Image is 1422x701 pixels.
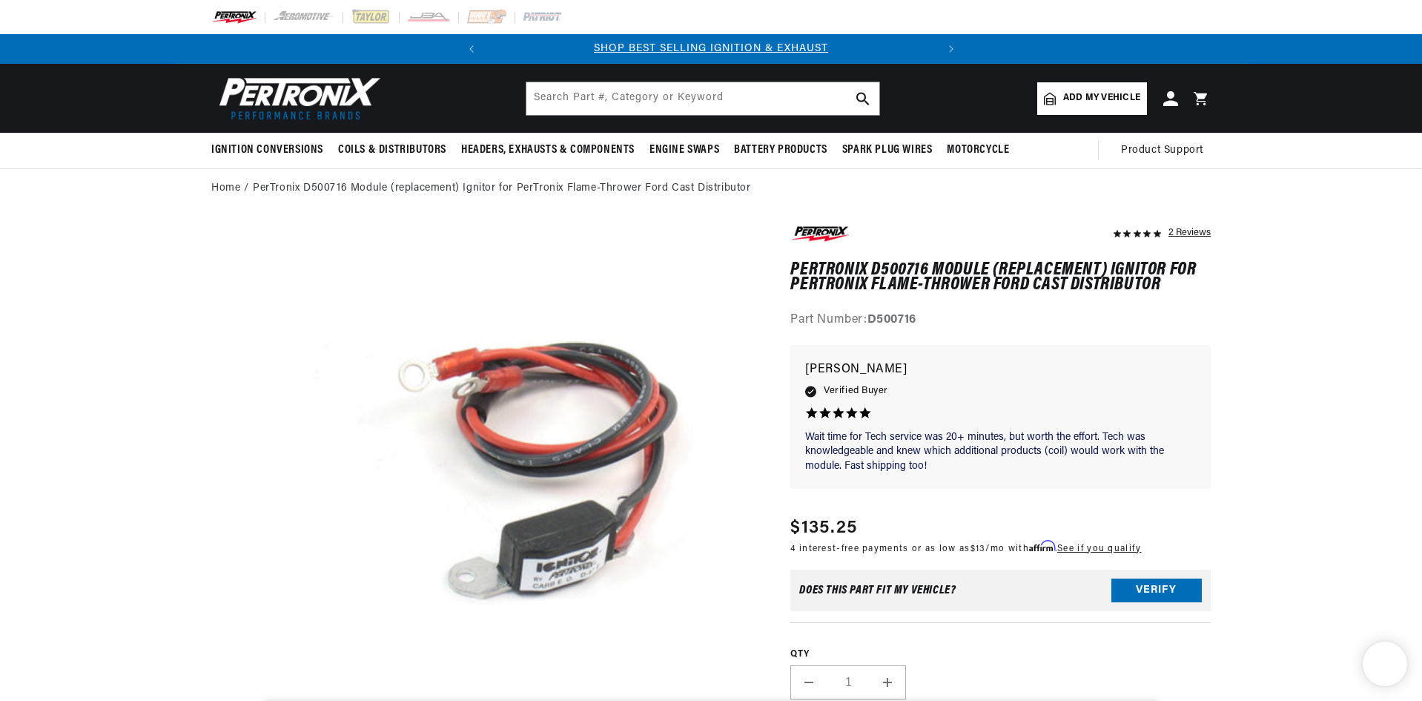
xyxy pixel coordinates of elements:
span: Coils & Distributors [338,142,446,158]
span: Headers, Exhausts & Components [461,142,635,158]
div: 1 of 2 [486,41,936,57]
div: 2 Reviews [1168,223,1211,241]
summary: Product Support [1121,133,1211,168]
button: search button [847,82,879,115]
div: Does This part fit My vehicle? [799,585,956,596]
span: Add my vehicle [1063,91,1140,105]
a: Add my vehicle [1037,82,1147,115]
span: Ignition Conversions [211,142,323,158]
summary: Spark Plug Wires [835,133,940,168]
p: 4 interest-free payments or as low as /mo with . [790,542,1141,556]
label: QTY [790,648,1211,661]
button: Translation missing: en.sections.announcements.next_announcement [936,34,966,64]
button: Translation missing: en.sections.announcements.previous_announcement [457,34,486,64]
nav: breadcrumbs [211,180,1211,197]
span: Spark Plug Wires [842,142,933,158]
span: $135.25 [790,515,857,542]
a: PerTronix D500716 Module (replacement) Ignitor for PerTronix Flame-Thrower Ford Cast Distributor [253,180,751,197]
summary: Battery Products [727,133,835,168]
media-gallery: Gallery Viewer [211,223,761,699]
span: Motorcycle [947,142,1009,158]
span: Engine Swaps [649,142,719,158]
span: Product Support [1121,142,1203,159]
strong: D500716 [867,314,916,326]
span: Verified Buyer [824,383,887,399]
span: Affirm [1029,541,1055,552]
summary: Headers, Exhausts & Components [454,133,642,168]
summary: Motorcycle [939,133,1016,168]
a: Home [211,180,240,197]
span: Battery Products [734,142,827,158]
div: Part Number: [790,311,1211,330]
img: Pertronix [211,73,382,124]
button: Verify [1111,579,1202,602]
a: SHOP BEST SELLING IGNITION & EXHAUST [594,43,828,54]
summary: Engine Swaps [642,133,727,168]
a: See if you qualify - Learn more about Affirm Financing (opens in modal) [1057,544,1141,553]
span: $13 [970,544,986,553]
h1: PerTronix D500716 Module (replacement) Ignitor for PerTronix Flame-Thrower Ford Cast Distributor [790,263,1211,293]
div: Announcement [486,41,936,57]
p: [PERSON_NAME] [805,360,1196,381]
slideshow-component: Translation missing: en.sections.announcements.announcement_bar [174,34,1248,64]
summary: Ignition Conversions [211,133,331,168]
p: Wait time for Tech service was 20+ minutes, but worth the effort. Tech was knowledgeable and knew... [805,430,1196,474]
summary: Coils & Distributors [331,133,454,168]
input: Search Part #, Category or Keyword [526,82,879,115]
